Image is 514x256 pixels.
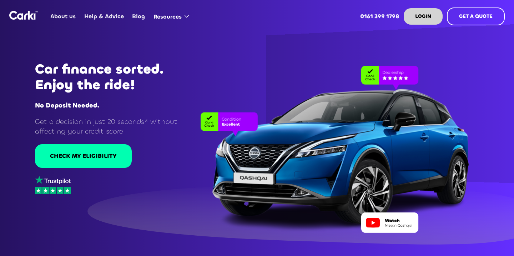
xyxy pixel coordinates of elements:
[404,8,443,25] a: LOGIN
[35,144,132,168] a: CHECK MY ELIGIBILITY
[9,11,38,20] a: home
[9,11,38,20] img: Logo
[46,2,80,30] a: About us
[153,13,182,21] div: Resources
[447,7,505,25] a: GET A QUOTE
[35,176,71,185] img: trustpilot
[35,187,71,194] img: stars
[128,2,149,30] a: Blog
[149,3,196,30] div: Resources
[35,61,195,93] h1: Car finance sorted. Enjoy the ride!
[35,117,195,136] p: Get a decision in just 20 seconds* without affecting your credit score
[35,101,99,110] strong: No Deposit Needed.
[50,152,117,160] div: CHECK MY ELIGIBILITY
[356,2,404,30] a: 0161 399 1798
[80,2,128,30] a: Help & Advice
[360,12,399,20] strong: 0161 399 1798
[415,13,431,20] strong: LOGIN
[459,13,493,20] strong: GET A QUOTE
